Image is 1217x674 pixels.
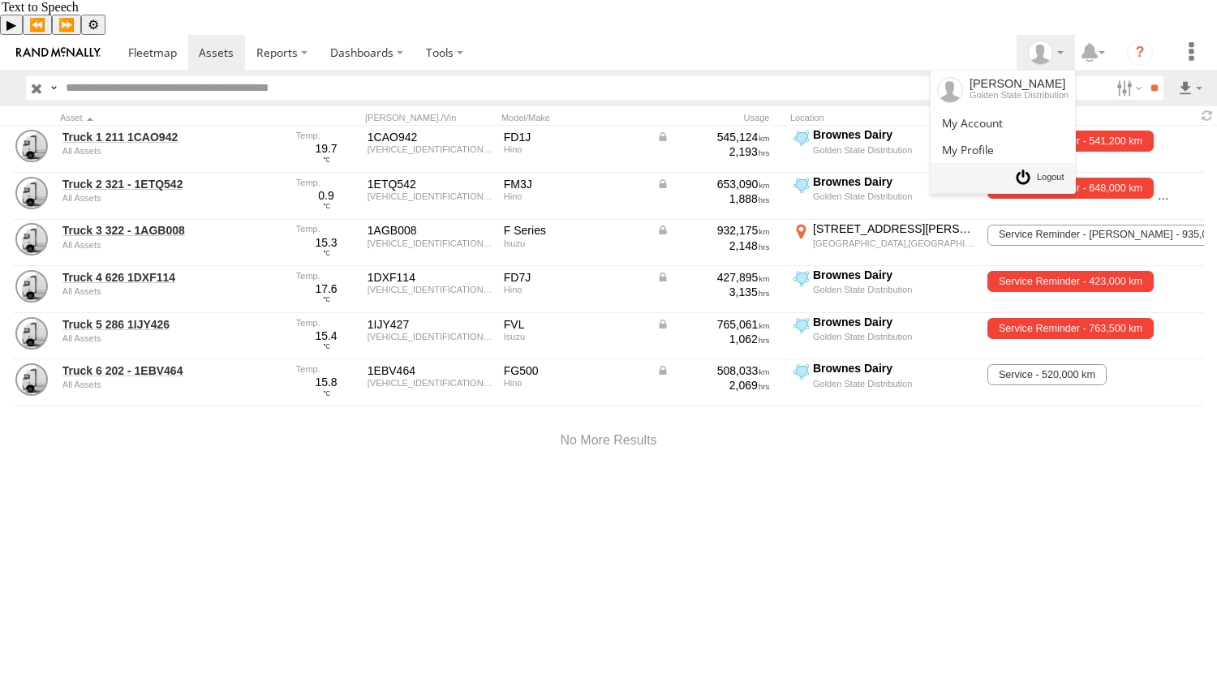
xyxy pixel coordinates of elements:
[365,112,495,123] div: [PERSON_NAME]./Vin
[16,47,101,58] img: rand-logo.svg
[1173,35,1209,70] label: System Management
[368,317,492,332] div: 1IJY427
[368,177,492,191] div: 1ETQ542
[15,363,48,396] a: View Asset Details
[1127,40,1153,66] i: ?
[368,332,492,341] div: JALFVM34W87000283
[62,317,285,332] a: Truck 5 286 1IJY426
[813,127,974,142] div: Brownes Dairy
[987,271,1153,292] span: Service Reminder - 423,000 km
[656,238,770,253] div: 2,148
[504,130,645,144] div: FD1J
[813,191,974,202] div: Golden State Distribution
[15,317,48,350] a: View Asset Details
[52,15,81,35] button: Forward
[656,332,770,346] div: 1,062
[501,112,647,123] div: Model/Make
[504,285,645,294] div: Hino
[1116,35,1164,70] a: ?
[81,15,105,35] button: Settings
[504,270,645,285] div: FD7J
[368,270,492,285] div: 1DXF114
[296,270,356,305] div: 17.6
[368,285,492,294] div: JHDFD7JJPMXXX1017
[62,177,285,191] a: Truck 2 321 - 1ETQ542
[987,318,1153,339] span: Service Reminder - 763,500 km
[368,363,492,378] div: 1EBV464
[813,378,974,389] div: Golden State Distribution
[62,363,285,378] a: Truck 6 202 - 1EBV464
[504,191,645,201] div: Hino
[790,174,977,218] label: Click to View Current Location
[296,223,356,258] div: 15.3
[656,191,770,206] div: 1,888
[62,193,285,203] div: undefined
[368,130,492,144] div: 1CAO942
[504,378,645,388] div: Hino
[1176,76,1204,100] label: Export results as...
[970,90,1069,100] div: Golden State Distribution
[319,35,415,70] label: Dashboards
[970,77,1069,90] div: [PERSON_NAME]
[504,144,645,154] div: Hino
[656,378,770,393] div: 2,069
[504,177,645,191] div: FM3J
[656,363,770,378] div: Data from Vehicle CANbus
[62,333,285,343] div: undefined
[790,268,977,311] label: Click to View Current Location
[1110,76,1145,100] label: Search Filter Options
[47,76,60,100] label: Search Query
[790,127,977,171] label: Click to View Current Location
[790,361,977,405] label: Click to View Current Location
[296,130,356,165] div: 19.7
[1022,41,1069,65] div: Julian Wright
[504,238,645,248] div: Isuzu
[296,177,356,212] div: 0.9
[368,144,492,154] div: JHDFD1JLPXXX11345
[23,15,52,35] button: Previous
[813,174,974,189] div: Brownes Dairy
[368,378,492,388] div: JHDFG8JPMXXX10109
[62,240,285,250] div: undefined
[813,238,974,249] div: [GEOGRAPHIC_DATA],[GEOGRAPHIC_DATA]
[656,270,770,285] div: Data from Vehicle CANbus
[1198,108,1217,123] span: Refresh
[656,317,770,332] div: Data from Vehicle CANbus
[368,191,492,201] div: JHDFM8JRKXXX12600
[813,331,974,342] div: Golden State Distribution
[296,317,356,352] div: 15.4
[656,177,770,191] div: Data from Vehicle CANbus
[790,315,977,358] label: Click to View Current Location
[504,317,645,332] div: FVL
[504,332,645,341] div: Isuzu
[15,130,48,162] a: View Asset Details
[790,221,977,265] label: Click to View Current Location
[368,223,492,238] div: 1AGB008
[62,130,285,144] a: Truck 1 211 1CAO942
[656,285,770,299] div: 3,135
[790,112,977,123] div: Location
[656,223,770,238] div: Data from Vehicle CANbus
[60,112,287,123] div: Click to Sort
[368,238,492,248] div: JALDSR33MW3000020
[15,223,48,255] a: View Asset Details
[15,177,48,209] a: View Asset Details
[813,268,974,282] div: Brownes Dairy
[813,221,974,236] div: [STREET_ADDRESS][PERSON_NAME]
[62,146,285,156] div: undefined
[813,361,974,376] div: Brownes Dairy
[656,130,770,144] div: Data from Vehicle CANbus
[654,112,784,123] div: Usage
[813,315,974,329] div: Brownes Dairy
[62,286,285,296] div: undefined
[15,270,48,303] a: View Asset Details
[504,363,645,378] div: FG500
[1075,35,1110,70] label: Notifications
[656,144,770,159] div: 2,193
[62,270,285,285] a: Truck 4 626 1DXF114
[813,284,974,295] div: Golden State Distribution
[296,363,356,398] div: 15.8
[62,223,285,238] a: Truck 3 322 - 1AGB008
[987,364,1106,385] span: Service - 520,000 km
[62,380,285,389] div: undefined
